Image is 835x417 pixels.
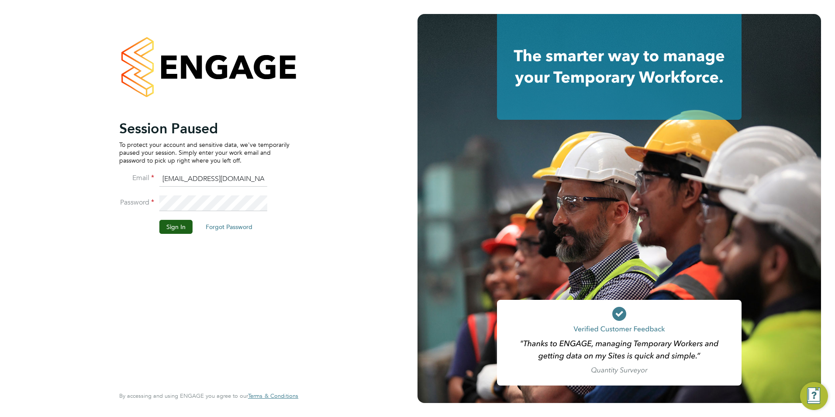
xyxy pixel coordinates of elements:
[159,220,193,234] button: Sign In
[800,382,828,410] button: Engage Resource Center
[119,198,154,207] label: Password
[119,141,290,165] p: To protect your account and sensitive data, we've temporarily paused your session. Simply enter y...
[159,171,267,187] input: Enter your work email...
[119,174,154,183] label: Email
[119,392,298,400] span: By accessing and using ENGAGE you agree to our
[248,393,298,400] a: Terms & Conditions
[119,120,290,137] h2: Session Paused
[199,220,259,234] button: Forgot Password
